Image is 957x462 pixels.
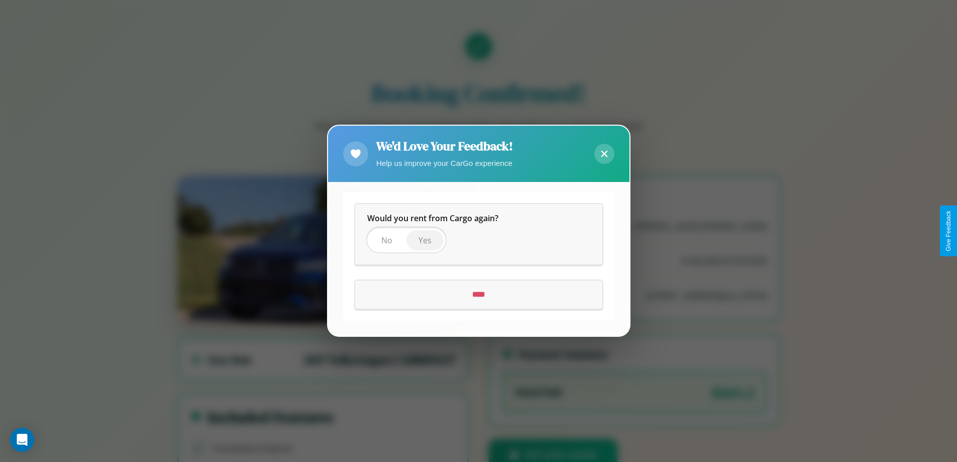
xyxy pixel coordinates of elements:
[381,235,392,246] span: No
[10,428,34,452] div: Open Intercom Messenger
[367,213,498,224] span: Would you rent from Cargo again?
[376,156,513,170] p: Help us improve your CarGo experience
[376,138,513,154] h2: We'd Love Your Feedback!
[418,235,432,246] span: Yes
[945,211,952,251] div: Give Feedback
